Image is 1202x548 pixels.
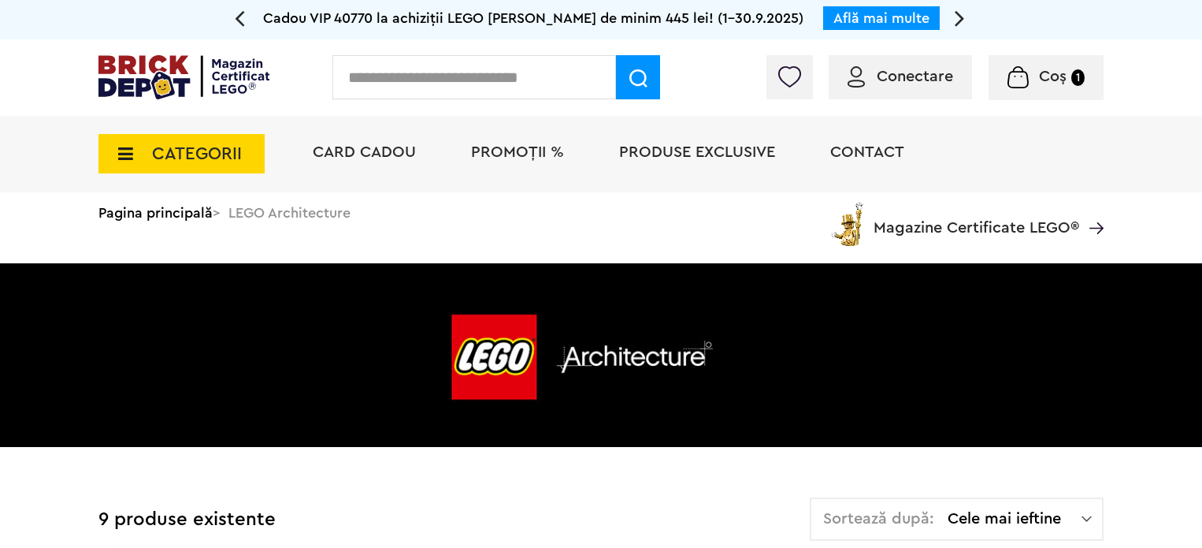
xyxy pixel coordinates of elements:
span: Sortează după: [823,511,934,527]
span: Coș [1039,69,1067,84]
span: Magazine Certificate LEGO® [874,199,1079,236]
a: Află mai multe [833,11,929,25]
span: Cele mai ieftine [948,511,1081,527]
a: Magazine Certificate LEGO® [1079,199,1104,215]
small: 1 [1071,69,1085,86]
span: Conectare [877,69,953,84]
span: CATEGORII [152,145,242,162]
a: Produse exclusive [619,144,775,160]
a: PROMOȚII % [471,144,564,160]
div: 9 produse existente [98,498,276,542]
span: Cadou VIP 40770 la achiziții LEGO [PERSON_NAME] de minim 445 lei! (1-30.9.2025) [263,11,803,25]
a: Contact [830,144,904,160]
a: Conectare [848,69,953,84]
a: Card Cadou [313,144,416,160]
